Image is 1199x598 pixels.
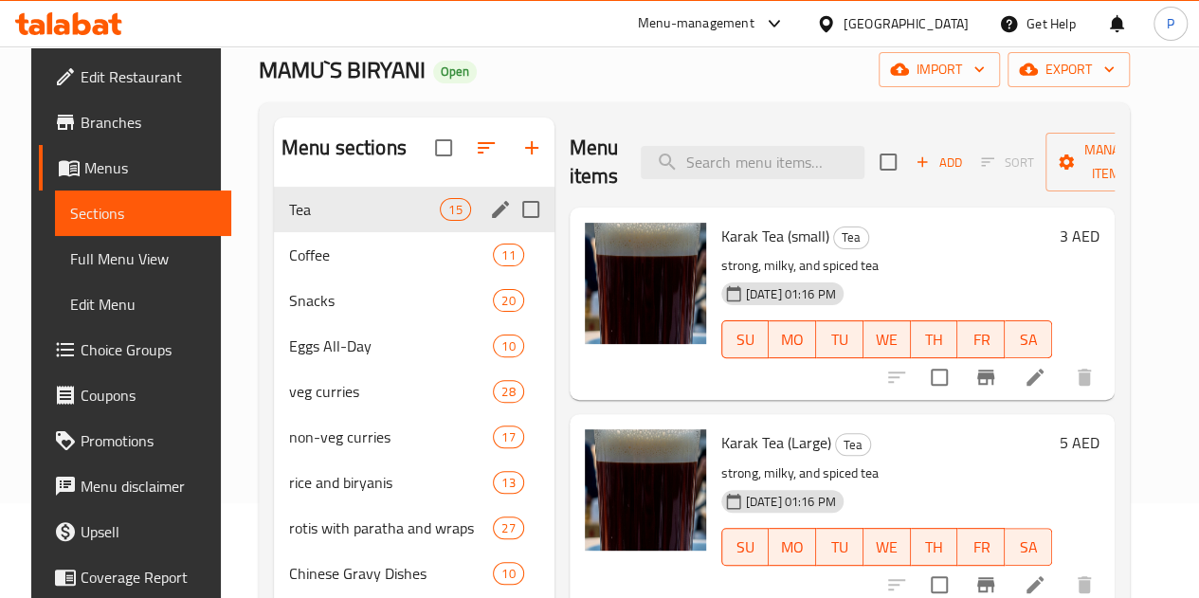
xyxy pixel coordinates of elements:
[913,152,964,173] span: Add
[908,148,969,177] span: Add item
[918,326,951,353] span: TH
[81,65,216,88] span: Edit Restaurant
[274,369,554,414] div: veg curries28
[289,426,493,448] span: non-veg curries
[289,244,493,266] span: Coffee
[493,426,523,448] div: items
[509,125,554,171] button: Add section
[721,222,829,250] span: Karak Tea (small)
[81,338,216,361] span: Choice Groups
[585,429,706,551] img: Karak Tea (Large)
[1024,573,1046,596] a: Edit menu item
[494,519,522,537] span: 27
[844,13,969,34] div: [GEOGRAPHIC_DATA]
[274,551,554,596] div: Chinese Gravy Dishes10
[585,223,706,344] img: Karak Tea (small)
[274,414,554,460] div: non-veg curries17
[274,278,554,323] div: Snacks20
[1060,429,1099,456] h6: 5 AED
[738,493,844,511] span: [DATE] 01:16 PM
[957,528,1005,566] button: FR
[39,509,231,554] a: Upsell
[824,326,856,353] span: TU
[721,528,770,566] button: SU
[440,198,470,221] div: items
[81,520,216,543] span: Upsell
[39,54,231,100] a: Edit Restaurant
[871,534,903,561] span: WE
[730,326,762,353] span: SU
[81,384,216,407] span: Coupons
[1012,534,1045,561] span: SA
[274,323,554,369] div: Eggs All-Day10
[259,48,426,91] span: MAMU`S BIRYANI
[81,566,216,589] span: Coverage Report
[879,52,1000,87] button: import
[494,474,522,492] span: 13
[1005,528,1052,566] button: SA
[816,320,863,358] button: TU
[493,380,523,403] div: items
[70,202,216,225] span: Sections
[1023,58,1115,82] span: export
[282,134,407,162] h2: Menu sections
[463,125,509,171] span: Sort sections
[721,320,770,358] button: SU
[81,429,216,452] span: Promotions
[894,58,985,82] span: import
[289,516,493,539] span: rotis with paratha and wraps
[494,292,522,310] span: 20
[70,247,216,270] span: Full Menu View
[963,354,1008,400] button: Branch-specific-item
[863,320,911,358] button: WE
[965,326,997,353] span: FR
[957,320,1005,358] button: FR
[911,528,958,566] button: TH
[81,111,216,134] span: Branches
[84,156,216,179] span: Menus
[274,232,554,278] div: Coffee11
[486,195,515,224] button: edit
[835,433,871,456] div: Tea
[494,428,522,446] span: 17
[1012,326,1045,353] span: SA
[969,148,1045,177] span: Select section first
[70,293,216,316] span: Edit Menu
[441,201,469,219] span: 15
[274,505,554,551] div: rotis with paratha and wraps27
[55,281,231,327] a: Edit Menu
[289,289,493,312] span: Snacks
[289,335,493,357] span: Eggs All-Day
[433,61,477,83] div: Open
[493,471,523,494] div: items
[908,148,969,177] button: Add
[289,562,493,585] span: Chinese Gravy Dishes
[424,128,463,168] span: Select all sections
[965,534,997,561] span: FR
[494,565,522,583] span: 10
[493,289,523,312] div: items
[721,462,1052,485] p: strong, milky, and spiced tea
[39,463,231,509] a: Menu disclaimer
[1061,138,1157,186] span: Manage items
[1005,320,1052,358] button: SA
[824,534,856,561] span: TU
[919,357,959,397] span: Select to update
[836,434,870,456] span: Tea
[39,372,231,418] a: Coupons
[39,418,231,463] a: Promotions
[493,335,523,357] div: items
[641,146,864,179] input: search
[834,227,868,248] span: Tea
[55,236,231,281] a: Full Menu View
[776,326,808,353] span: MO
[863,528,911,566] button: WE
[1024,366,1046,389] a: Edit menu item
[55,190,231,236] a: Sections
[911,320,958,358] button: TH
[81,475,216,498] span: Menu disclaimer
[769,528,816,566] button: MO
